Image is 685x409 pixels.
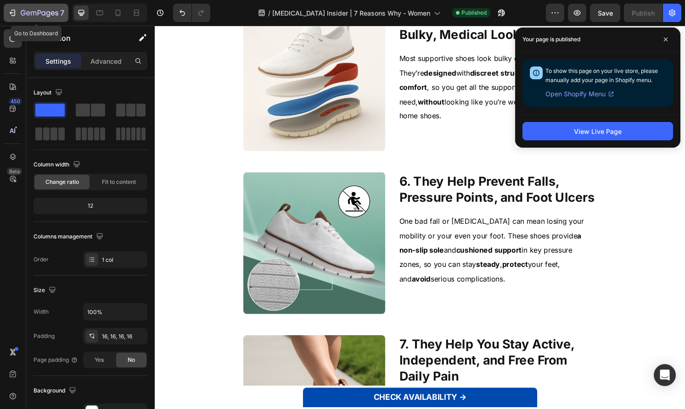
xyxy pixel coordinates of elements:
span: [MEDICAL_DATA] Insider | 7 Reasons Why - Women [272,8,430,18]
p: Advanced [90,56,122,66]
span: One bad fall or [MEDICAL_DATA] can mean losing your mobility or your even your foot. These shoes ... [254,199,446,267]
div: Order [34,255,49,264]
strong: without [273,74,301,83]
span: Save [598,9,613,17]
div: 16, 16, 16, 16 [102,332,145,341]
input: Auto [84,304,147,320]
button: Publish [624,4,663,22]
div: Page padding [34,356,78,364]
div: Beta [7,168,22,175]
div: Background [34,385,78,397]
button: 7 [4,4,68,22]
div: Size [34,284,58,297]
p: Settings [45,56,71,66]
div: Publish [632,8,655,18]
span: Open Shopify Menu [545,88,606,99]
div: Undo/Redo [173,4,210,22]
span: To show this page on your live store, please manually add your page in Shopify menu. [545,67,658,83]
div: View Live Page [574,127,622,136]
strong: avoid [267,258,286,267]
strong: protect [361,243,387,252]
span: CHECK AVAILABILITY → [227,381,324,391]
h2: 7. They Help You Stay Active, Independent, and Free From Daily Pain [253,321,459,373]
div: 12 [35,199,146,212]
span: Change ratio [45,178,79,186]
iframe: Design area [155,26,685,409]
button: Save [590,4,620,22]
div: Layout [34,87,64,99]
div: Open Intercom Messenger [654,364,676,386]
p: Your page is published [522,35,580,44]
img: gempages_567719558543049809-853e8fdc-d6bb-4647-8c73-175c4436b3e6.webp [92,152,239,299]
strong: designed [280,44,313,54]
span: Published [461,9,487,17]
strong: cushioned support [313,228,381,238]
span: Most supportive shoes look bulky or medical, these don’t. They’re with and , so you get all the s... [254,29,455,98]
div: 450 [9,98,22,105]
div: Column width [34,159,82,171]
span: No [128,356,135,364]
div: Width [34,308,49,316]
span: / [268,8,270,18]
strong: steady [334,243,359,252]
button: View Live Page [522,122,673,140]
div: Padding [34,332,55,340]
strong: discreet structure [327,44,393,54]
span: Yes [95,356,104,364]
strong: a non-slip sole [254,214,443,238]
div: 1 col [102,256,145,264]
strong: 6. They Help Prevent Falls, Pressure Points, and Foot Ulcers [254,154,457,186]
span: Fit to content [102,178,136,186]
a: CHECK AVAILABILITY → [154,376,397,396]
p: Section [45,33,120,44]
div: Columns management [34,231,105,243]
p: 7 [60,7,64,18]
